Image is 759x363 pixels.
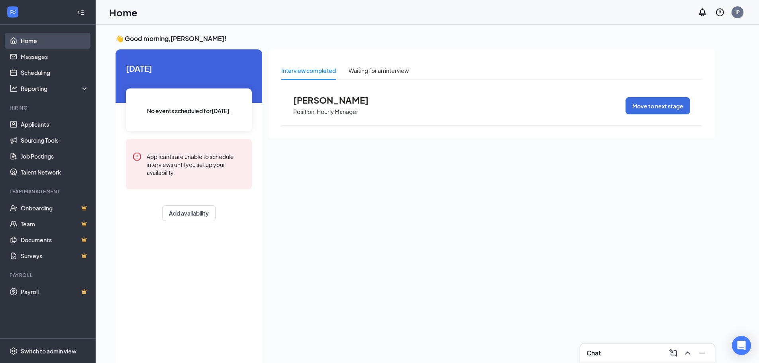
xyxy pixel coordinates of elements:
p: Hourly Manager [317,108,358,116]
div: Applicants are unable to schedule interviews until you set up your availability. [147,152,245,177]
span: [DATE] [126,62,252,75]
a: Sourcing Tools [21,132,89,148]
svg: WorkstreamLogo [9,8,17,16]
a: Messages [21,49,89,65]
a: Applicants [21,116,89,132]
div: IP [735,9,740,16]
div: Open Intercom Messenger [732,336,751,355]
a: PayrollCrown [21,284,89,300]
svg: Error [132,152,142,161]
h3: Chat [586,349,601,357]
a: Scheduling [21,65,89,80]
a: DocumentsCrown [21,232,89,248]
svg: Analysis [10,84,18,92]
button: Move to next stage [626,97,690,114]
a: Job Postings [21,148,89,164]
div: Interview completed [281,66,336,75]
div: Team Management [10,188,87,195]
div: Payroll [10,272,87,279]
div: Hiring [10,104,87,111]
a: TeamCrown [21,216,89,232]
button: Add availability [162,205,216,221]
button: Minimize [696,347,708,359]
a: SurveysCrown [21,248,89,264]
div: Reporting [21,84,89,92]
svg: ChevronUp [683,348,692,358]
h3: 👋 Good morning, [PERSON_NAME] ! [116,34,715,43]
svg: Notifications [698,8,707,17]
a: OnboardingCrown [21,200,89,216]
span: No events scheduled for [DATE] . [147,106,231,115]
h1: Home [109,6,137,19]
svg: Collapse [77,8,85,16]
span: [PERSON_NAME] [293,95,381,105]
button: ChevronUp [681,347,694,359]
p: Position: [293,108,316,116]
div: Waiting for an interview [349,66,409,75]
svg: QuestionInfo [715,8,725,17]
svg: Settings [10,347,18,355]
svg: Minimize [697,348,707,358]
a: Talent Network [21,164,89,180]
button: ComposeMessage [667,347,680,359]
a: Home [21,33,89,49]
div: Switch to admin view [21,347,76,355]
svg: ComposeMessage [669,348,678,358]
